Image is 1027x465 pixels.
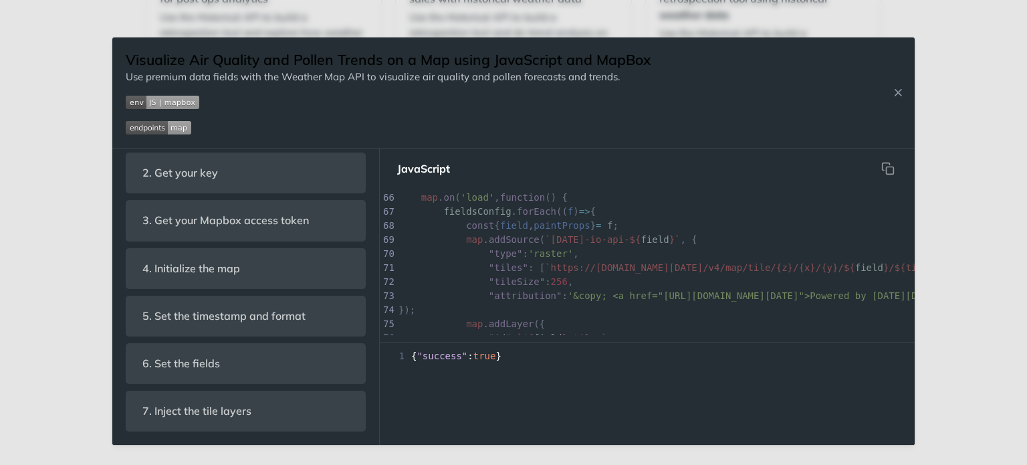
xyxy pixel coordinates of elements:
span: 'raster' [528,248,573,259]
span: }); [398,304,415,315]
div: 68 [380,219,393,233]
button: JavaScript [386,155,461,182]
span: f [607,220,612,231]
p: Use premium data fields with the Weather Map API to visualize air quality and pollen forecasts an... [126,70,651,85]
span: field [855,262,883,273]
div: 75 [380,317,393,331]
span: field [500,220,528,231]
div: 74 [380,303,393,317]
span: "tileSize" [489,276,545,287]
span: : [398,290,1007,301]
button: Close Recipe [888,86,908,99]
span: timestamp [906,262,957,273]
div: 72 [380,275,393,289]
span: = [596,220,601,231]
span: 'load' [461,192,495,203]
span: addLayer [489,318,534,329]
div: 76 [380,331,393,345]
span: 256 [551,276,568,287]
img: env [126,96,199,109]
span: }` [669,234,681,245]
svg: hidden [881,162,895,175]
span: Expand image [126,120,651,135]
div: 71 [380,261,393,275]
span: 5. Set the timestamp and format [133,303,315,329]
span: . ({ [398,318,545,329]
section: 4. Initialize the map [126,248,366,289]
span: '&copy; <a href="[URL][DOMAIN_NAME][DATE]">Powered by [DATE][DOMAIN_NAME]</a>' [568,290,1007,301]
span: }-tiles` [562,333,606,343]
span: . ( , { [398,234,697,245]
span: `https://[DOMAIN_NAME][DATE]/v4/map/tile/{z}/{x}/{y}/${ [545,262,855,273]
span: map [466,318,483,329]
span: paintProps [534,220,590,231]
span: map [466,234,483,245]
span: "attribution" [489,290,562,301]
section: 2. Get your key [126,153,366,193]
span: 4. Initialize the map [133,256,249,282]
span: addSource [489,234,540,245]
span: . ( , () { [398,192,568,203]
h1: Visualize Air Quality and Pollen Trends on a Map using JavaScript and MapBox [126,51,651,70]
span: 3. Get your Mapbox access token [133,207,318,234]
div: 67 [380,205,393,219]
span: "success" [417,351,467,361]
span: . (( ) { [398,206,596,217]
section: 5. Set the timestamp and format [126,296,366,337]
section: 6. Set the fields [126,343,366,384]
span: f [568,206,573,217]
span: "tiles" [489,262,528,273]
span: 1 [380,349,409,363]
div: 70 [380,247,393,261]
span: 6. Set the fields [133,351,229,377]
span: function [500,192,545,203]
span: }/${ [883,262,906,273]
span: 2. Get your key [133,160,227,186]
span: { , } ; [398,220,618,231]
span: const [466,220,494,231]
span: : , [398,333,612,343]
div: 66 [380,191,393,205]
span: 7. Inject the tile layers [133,398,261,424]
span: field [641,234,669,245]
span: on [443,192,455,203]
span: `[DATE]-io-api-${ [545,234,641,245]
span: : , [398,248,579,259]
span: forEach [517,206,556,217]
span: : , [398,276,573,287]
div: 73 [380,289,393,303]
button: Copy [875,155,901,182]
section: 3. Get your Mapbox access token [126,200,366,241]
span: "id" [489,333,511,343]
span: `${ [517,333,534,343]
span: true [473,351,496,361]
span: "type" [489,248,523,259]
span: field [534,333,562,343]
span: fieldsConfig [443,206,511,217]
span: => [579,206,590,217]
div: 69 [380,233,393,247]
span: Expand image [126,94,651,110]
span: map [421,192,438,203]
div: { : } [380,349,915,363]
section: 7. Inject the tile layers [126,391,366,432]
img: endpoint [126,121,191,134]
